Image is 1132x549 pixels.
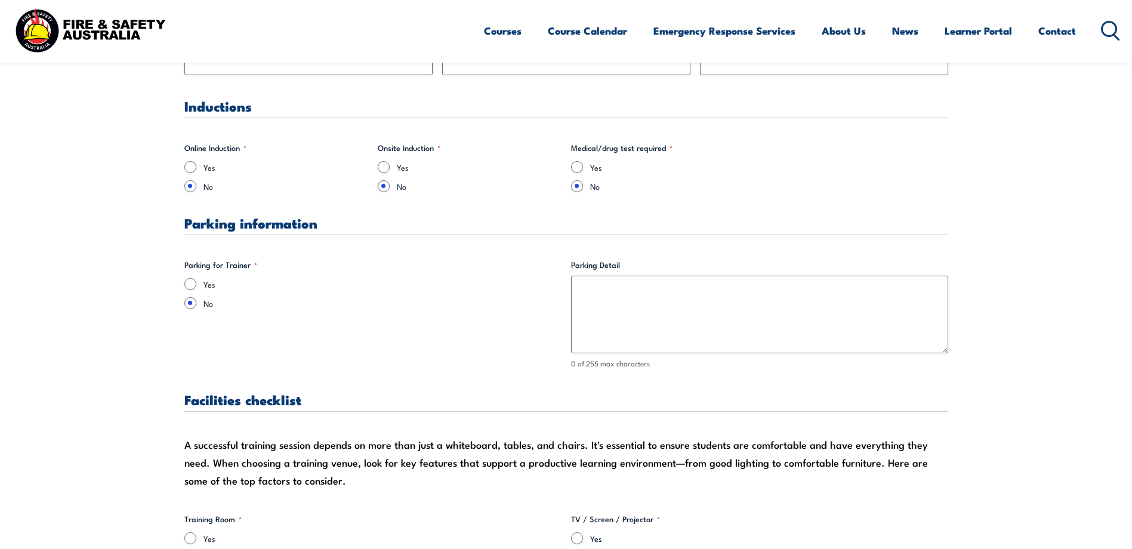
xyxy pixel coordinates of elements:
[1038,15,1076,47] a: Contact
[892,15,918,47] a: News
[590,161,755,173] label: Yes
[590,180,755,192] label: No
[184,393,948,406] h3: Facilities checklist
[571,259,948,271] label: Parking Detail
[184,436,948,489] div: A successful training session depends on more than just a whiteboard, tables, and chairs. It's es...
[653,15,795,47] a: Emergency Response Services
[590,532,948,544] label: Yes
[822,15,866,47] a: About Us
[203,180,368,192] label: No
[378,142,440,154] legend: Onsite Induction
[571,513,660,525] legend: TV / Screen / Projector
[203,278,562,290] label: Yes
[184,142,246,154] legend: Online Induction
[184,99,948,113] h3: Inductions
[397,161,562,173] label: Yes
[397,180,562,192] label: No
[184,513,242,525] legend: Training Room
[203,161,368,173] label: Yes
[203,297,562,309] label: No
[945,15,1012,47] a: Learner Portal
[484,15,522,47] a: Courses
[184,216,948,230] h3: Parking information
[571,142,673,154] legend: Medical/drug test required
[203,532,562,544] label: Yes
[548,15,627,47] a: Course Calendar
[184,259,257,271] legend: Parking for Trainer
[571,358,948,369] div: 0 of 255 max characters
